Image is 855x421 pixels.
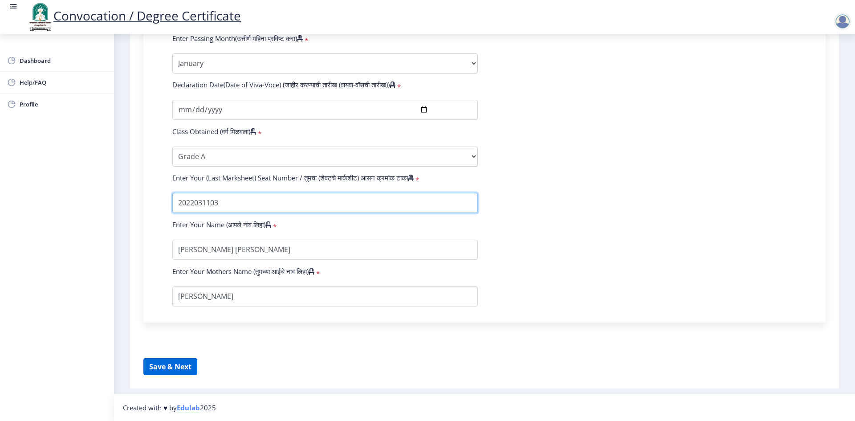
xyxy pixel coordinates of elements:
[172,220,271,229] label: Enter Your Name (आपले नांव लिहा)
[172,267,314,276] label: Enter Your Mothers Name (तुमच्या आईचे नाव लिहा)
[172,127,256,136] label: Class Obtained (वर्ग मिळवला)
[20,99,107,110] span: Profile
[172,100,478,120] input: Select Your Declaration Date
[123,403,216,412] span: Created with ♥ by 2025
[27,2,53,32] img: logo
[172,80,395,89] label: Declaration Date(Date of Viva-Voce) (जाहीर करण्याची तारीख (वायवा-वॉसची तारीख))
[172,286,478,307] input: Enter Your Mothers Name
[172,173,414,182] label: Enter Your (Last Marksheet) Seat Number / तुमचा (शेवटचे मार्कशीट) आसन क्रमांक टाका
[143,358,197,375] button: Save & Next
[27,7,241,24] a: Convocation / Degree Certificate
[20,55,107,66] span: Dashboard
[172,34,303,43] label: Enter Passing Month(उत्तीर्ण महिना प्रविष्ट करा)
[177,403,200,412] a: Edulab
[20,77,107,88] span: Help/FAQ
[172,193,478,213] input: Enter Your Seat Number
[172,240,478,260] input: Enter Your Name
